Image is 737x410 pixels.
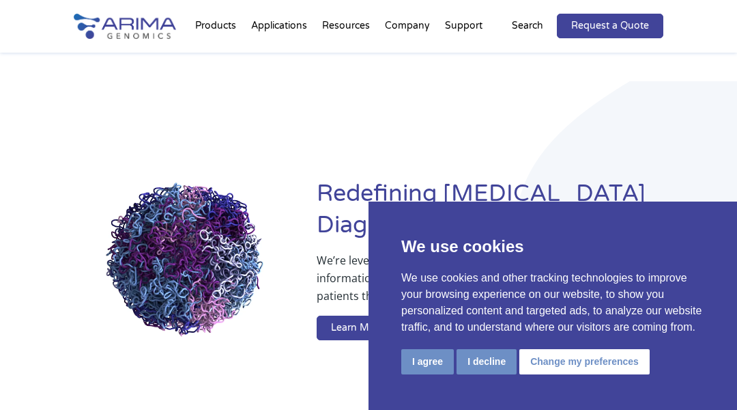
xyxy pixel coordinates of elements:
a: Request a Quote [557,14,663,38]
a: Learn More [317,316,399,340]
button: Change my preferences [519,349,650,374]
img: Arima-Genomics-logo [74,14,176,39]
p: We use cookies and other tracking technologies to improve your browsing experience on our website... [401,270,704,336]
h1: Redefining [MEDICAL_DATA] Diagnostics [317,178,663,251]
iframe: Chat Widget [669,344,737,410]
button: I agree [401,349,454,374]
p: Search [512,17,543,35]
p: We’re leveraging whole-genome sequence and structure information to ensure breakthrough therapies... [317,251,609,316]
button: I decline [457,349,517,374]
p: We use cookies [401,234,704,259]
